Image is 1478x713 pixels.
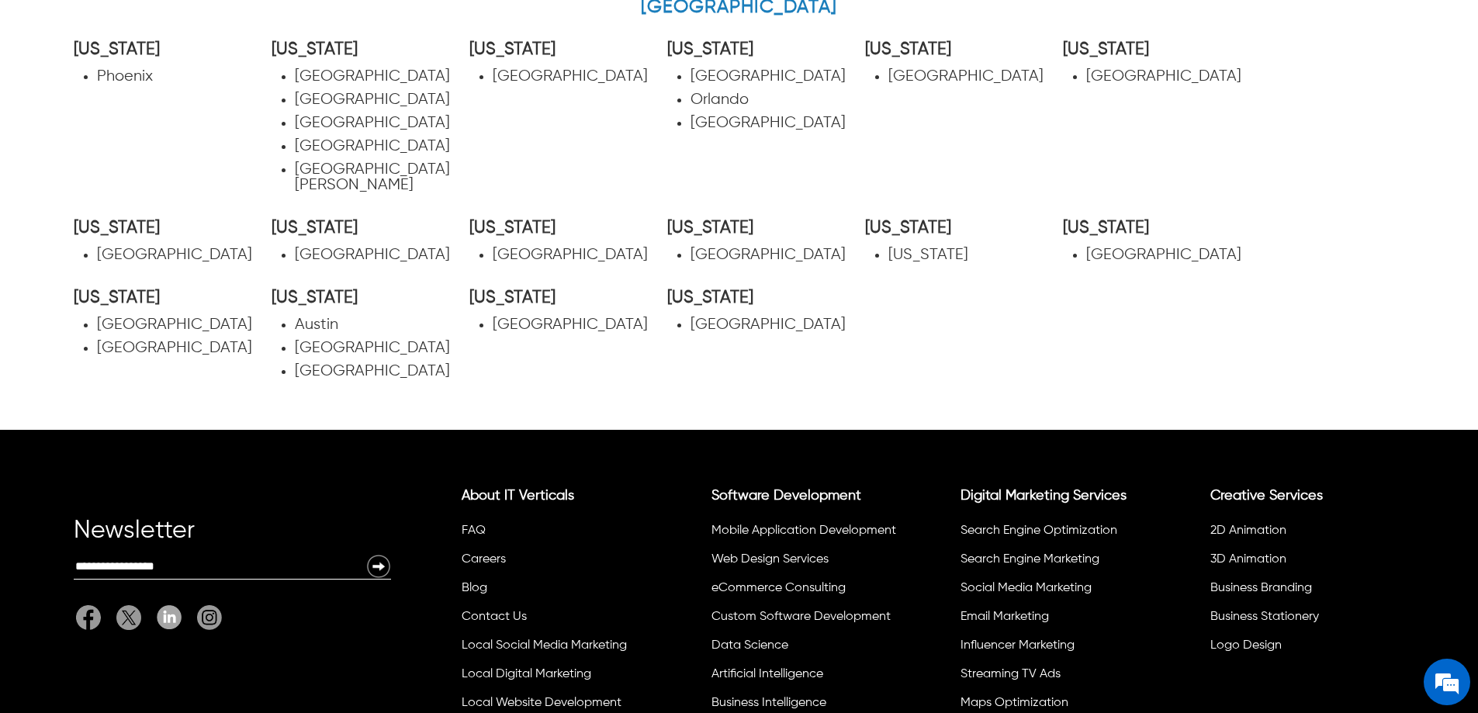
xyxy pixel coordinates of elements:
li: Artificial Intelligence [709,663,898,691]
li: Blog [459,576,648,605]
img: Facebook [76,605,101,630]
div: [US_STATE] [74,290,160,306]
a: [GEOGRAPHIC_DATA] [295,68,450,85]
div: [US_STATE] [1063,42,1149,57]
a: Facebook [76,605,109,630]
a: Business Stationery [1210,611,1319,623]
li: Email Marketing [958,605,1147,634]
a: 2D Animation [1210,524,1286,537]
img: Twitter [116,605,141,630]
div: Leave a message [81,87,261,107]
li: 2D Animation [1208,519,1397,548]
a: [GEOGRAPHIC_DATA] [493,247,648,263]
a: [GEOGRAPHIC_DATA] [295,363,450,379]
a: Search Engine Optimization [961,524,1117,537]
a: Local Social Media Marketing [462,639,627,652]
a: eCommerce Consulting [711,582,846,594]
div: Minimize live chat window [254,8,292,45]
a: Blog [462,582,487,594]
a: [GEOGRAPHIC_DATA] [1086,247,1241,263]
a: Mobile Application Development [711,524,896,537]
div: [US_STATE] [469,290,556,306]
img: Linkedin [157,605,182,629]
li: eCommerce Consulting [709,576,898,605]
a: Twitter [109,605,149,630]
li: Web Design Services [709,548,898,576]
a: Search Engine Marketing [961,553,1099,566]
textarea: Type your message and click 'Submit' [8,424,296,478]
img: Newsletter Submit [366,554,391,579]
a: Phoenix [97,68,153,85]
div: [US_STATE] [667,42,753,57]
a: [GEOGRAPHIC_DATA] [493,68,648,85]
img: salesiqlogo_leal7QplfZFryJ6FIlVepeu7OftD7mt8q6exU6-34PB8prfIgodN67KcxXM9Y7JQ_.png [107,407,118,417]
div: [US_STATE] [74,220,160,236]
a: [GEOGRAPHIC_DATA] [493,317,648,333]
div: [US_STATE] [667,290,753,306]
a: Linkedin [149,605,189,630]
a: Orlando [691,92,749,108]
span: We are offline. Please leave us a message. [33,196,271,352]
a: Local Website Development [462,697,621,709]
li: Streaming TV Ads [958,663,1147,691]
a: [GEOGRAPHIC_DATA] [295,92,450,108]
a: 3D Animation [1210,553,1286,566]
a: [GEOGRAPHIC_DATA][PERSON_NAME] [295,161,450,193]
li: Local Social Media Marketing [459,634,648,663]
a: [US_STATE] [888,247,968,263]
a: [GEOGRAPHIC_DATA] [295,115,450,131]
a: [GEOGRAPHIC_DATA] [691,115,846,131]
em: Driven by SalesIQ [122,407,197,417]
a: [GEOGRAPHIC_DATA] [1086,68,1241,85]
img: logo_Zg8I0qSkbAqR2WFHt3p6CTuqpyXMFPubPcD2OT02zFN43Cy9FUNNG3NEPhM_Q1qe_.png [26,93,65,102]
a: [GEOGRAPHIC_DATA] [295,138,450,154]
div: [US_STATE] [469,220,556,236]
li: FAQ [459,519,648,548]
li: Logo Design [1208,634,1397,663]
div: [US_STATE] [469,42,556,57]
a: Data Science [711,639,788,652]
li: Custom Software Development [709,605,898,634]
em: Submit [227,478,282,499]
a: Artificial Intelligence [711,668,823,680]
li: Mobile Application Development [709,519,898,548]
div: [US_STATE] [1063,220,1149,236]
a: Local Digital Marketing [462,668,591,680]
a: Logo Design [1210,639,1282,652]
div: [US_STATE] [865,220,951,236]
a: Influencer Marketing [961,639,1075,652]
a: [GEOGRAPHIC_DATA] [691,247,846,263]
li: 3D Animation [1208,548,1397,576]
a: Contact Us [462,611,527,623]
a: Business Branding [1210,582,1312,594]
img: It Verticals Instagram [197,605,222,630]
li: Business Stationery [1208,605,1397,634]
div: Newsletter [74,523,391,554]
div: [US_STATE] [74,42,160,57]
div: [US_STATE] [272,290,358,306]
a: Austin [295,317,338,333]
a: Web Design Services [711,553,829,566]
a: [GEOGRAPHIC_DATA] [97,317,252,333]
a: Careers [462,553,506,566]
div: [US_STATE] [667,220,753,236]
a: [GEOGRAPHIC_DATA] [888,68,1044,85]
li: Search Engine Optimization [958,519,1147,548]
a: Business Intelligence [711,697,826,709]
a: [GEOGRAPHIC_DATA] [691,68,846,85]
a: Custom Software Development [711,611,891,623]
div: [US_STATE] [272,42,358,57]
a: [GEOGRAPHIC_DATA] [97,247,252,263]
a: Maps Optimization [961,697,1068,709]
a: [GEOGRAPHIC_DATA] [295,340,450,356]
div: [US_STATE] [865,42,951,57]
li: Business Branding [1208,576,1397,605]
li: Influencer Marketing [958,634,1147,663]
a: Software Development [711,489,861,503]
a: Streaming TV Ads [961,668,1061,680]
li: Social Media Marketing [958,576,1147,605]
li: Contact Us [459,605,648,634]
a: [GEOGRAPHIC_DATA] [295,247,450,263]
li: Local Digital Marketing [459,663,648,691]
a: Creative Services [1210,489,1323,503]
